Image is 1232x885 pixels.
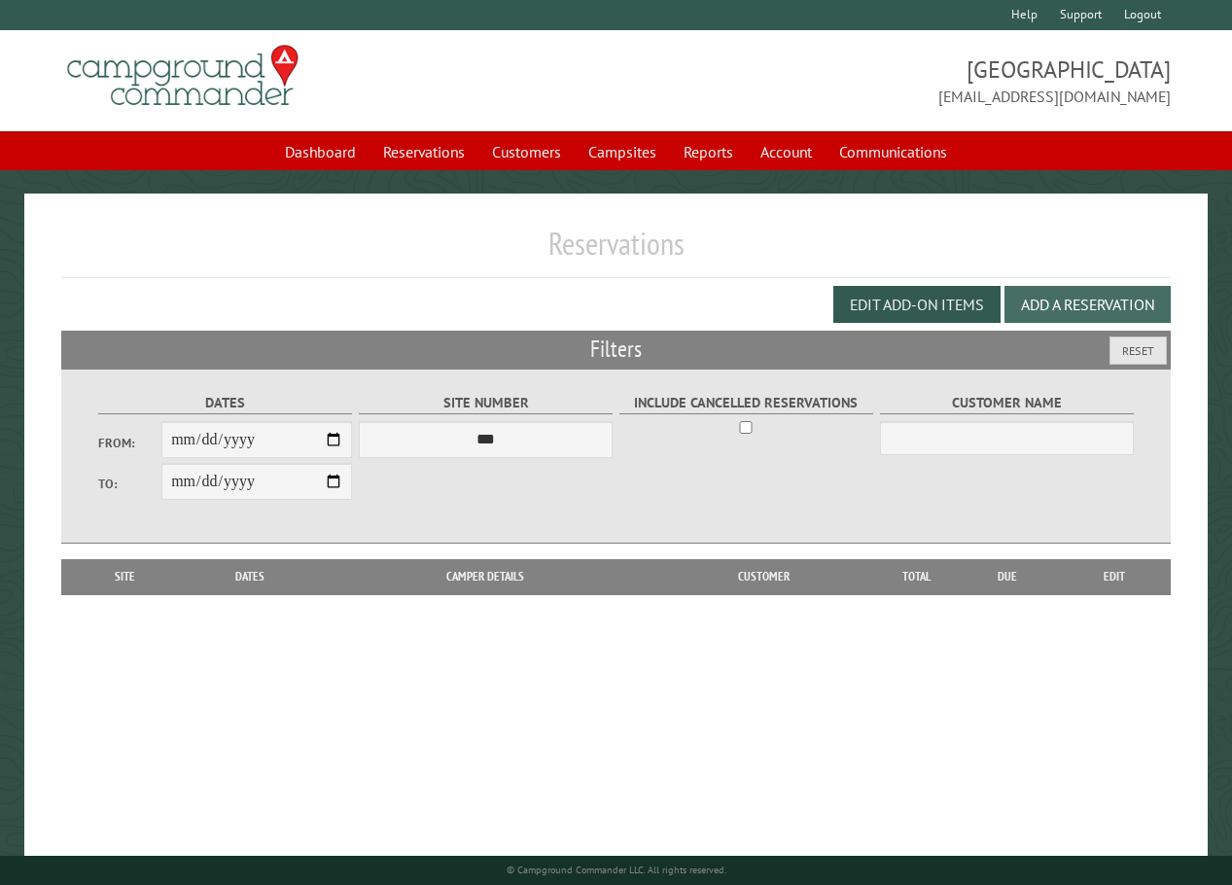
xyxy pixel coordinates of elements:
[71,559,179,594] th: Site
[955,559,1059,594] th: Due
[61,225,1170,278] h1: Reservations
[749,133,824,170] a: Account
[320,559,650,594] th: Camper Details
[98,475,161,493] label: To:
[877,559,955,594] th: Total
[61,38,304,114] img: Campground Commander
[359,392,614,414] label: Site Number
[371,133,476,170] a: Reservations
[1004,286,1171,323] button: Add a Reservation
[98,392,353,414] label: Dates
[1059,559,1171,594] th: Edit
[273,133,368,170] a: Dashboard
[833,286,1001,323] button: Edit Add-on Items
[480,133,573,170] a: Customers
[179,559,320,594] th: Dates
[650,559,877,594] th: Customer
[507,864,726,876] small: © Campground Commander LLC. All rights reserved.
[616,53,1171,108] span: [GEOGRAPHIC_DATA] [EMAIL_ADDRESS][DOMAIN_NAME]
[98,434,161,452] label: From:
[619,392,874,414] label: Include Cancelled Reservations
[880,392,1135,414] label: Customer Name
[577,133,668,170] a: Campsites
[672,133,745,170] a: Reports
[1109,336,1167,365] button: Reset
[61,331,1170,368] h2: Filters
[827,133,959,170] a: Communications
